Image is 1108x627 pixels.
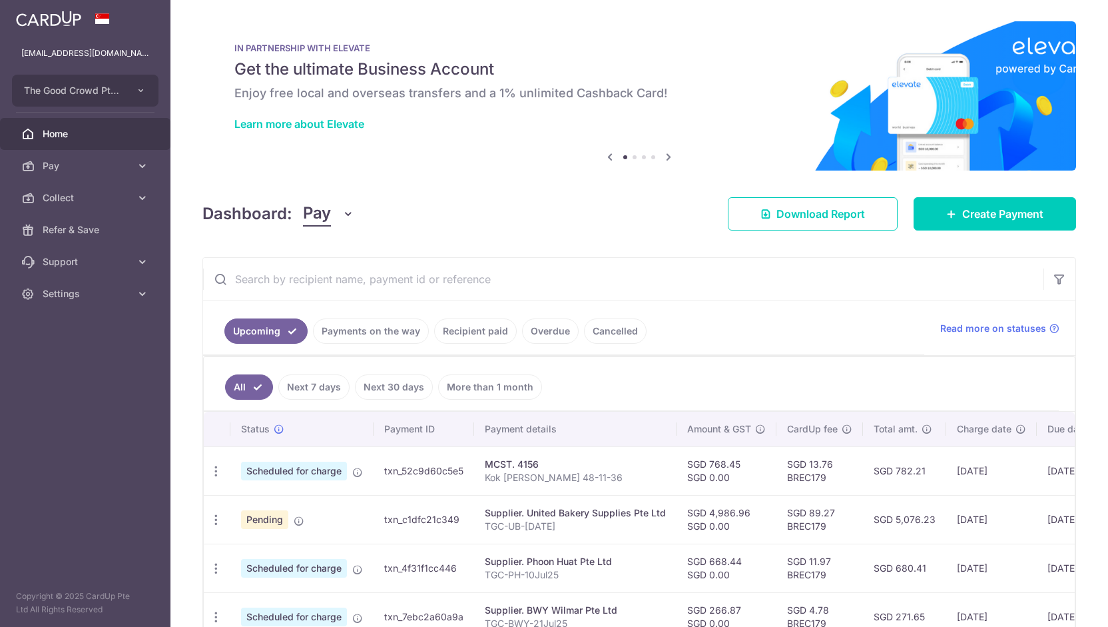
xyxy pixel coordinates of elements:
td: txn_c1dfc21c349 [374,495,474,544]
td: SGD 5,076.23 [863,495,946,544]
span: Create Payment [962,206,1043,222]
td: txn_4f31f1cc446 [374,544,474,592]
span: Pay [43,159,131,173]
input: Search by recipient name, payment id or reference [203,258,1043,301]
td: [DATE] [946,544,1037,592]
span: Collect [43,191,131,205]
a: More than 1 month [438,374,542,400]
div: Supplier. Phoon Huat Pte Ltd [485,555,666,568]
span: Support [43,255,131,269]
span: Pending [241,510,288,529]
a: Read more on statuses [940,322,1059,335]
span: Settings [43,287,131,301]
button: The Good Crowd Pte Ltd [12,75,158,107]
td: SGD 11.97 BREC179 [776,544,863,592]
a: Learn more about Elevate [234,117,364,131]
span: Charge date [957,422,1011,436]
td: SGD 89.27 BREC179 [776,495,863,544]
a: Create Payment [914,197,1076,231]
img: CardUp [16,11,81,27]
span: Scheduled for charge [241,559,347,578]
td: SGD 782.21 [863,446,946,495]
td: SGD 768.45 SGD 0.00 [677,446,776,495]
a: Recipient paid [434,318,517,344]
a: Payments on the way [313,318,429,344]
h5: Get the ultimate Business Account [234,59,1044,80]
span: Amount & GST [687,422,751,436]
a: Download Report [728,197,898,231]
h4: Dashboard: [202,202,292,226]
th: Payment details [474,412,677,446]
span: Read more on statuses [940,322,1046,335]
p: [EMAIL_ADDRESS][DOMAIN_NAME] [21,47,149,60]
div: Supplier. BWY Wilmar Pte Ltd [485,604,666,617]
span: Home [43,127,131,141]
span: Due date [1047,422,1087,436]
td: SGD 4,986.96 SGD 0.00 [677,495,776,544]
a: Upcoming [224,318,308,344]
a: Next 7 days [278,374,350,400]
span: Scheduled for charge [241,608,347,626]
span: Scheduled for charge [241,462,347,480]
a: All [225,374,273,400]
span: CardUp fee [787,422,838,436]
td: SGD 680.41 [863,544,946,592]
span: Pay [303,201,331,227]
a: Overdue [522,318,579,344]
p: Kok [PERSON_NAME] 48-11-36 [485,471,666,484]
td: [DATE] [946,446,1037,495]
td: SGD 13.76 BREC179 [776,446,863,495]
div: Supplier. United Bakery Supplies Pte Ltd [485,506,666,520]
p: TGC-PH-10Jul25 [485,568,666,582]
span: Total amt. [874,422,918,436]
p: IN PARTNERSHIP WITH ELEVATE [234,43,1044,53]
p: TGC-UB-[DATE] [485,520,666,533]
button: Pay [303,201,354,227]
span: Refer & Save [43,223,131,237]
td: SGD 668.44 SGD 0.00 [677,544,776,592]
a: Next 30 days [355,374,433,400]
td: [DATE] [946,495,1037,544]
h6: Enjoy free local and overseas transfers and a 1% unlimited Cashback Card! [234,85,1044,101]
td: txn_52c9d60c5e5 [374,446,474,495]
img: Renovation banner [202,21,1076,171]
span: The Good Crowd Pte Ltd [24,84,123,97]
span: Status [241,422,270,436]
th: Payment ID [374,412,474,446]
a: Cancelled [584,318,647,344]
div: MCST. 4156 [485,458,666,471]
span: Download Report [776,206,865,222]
